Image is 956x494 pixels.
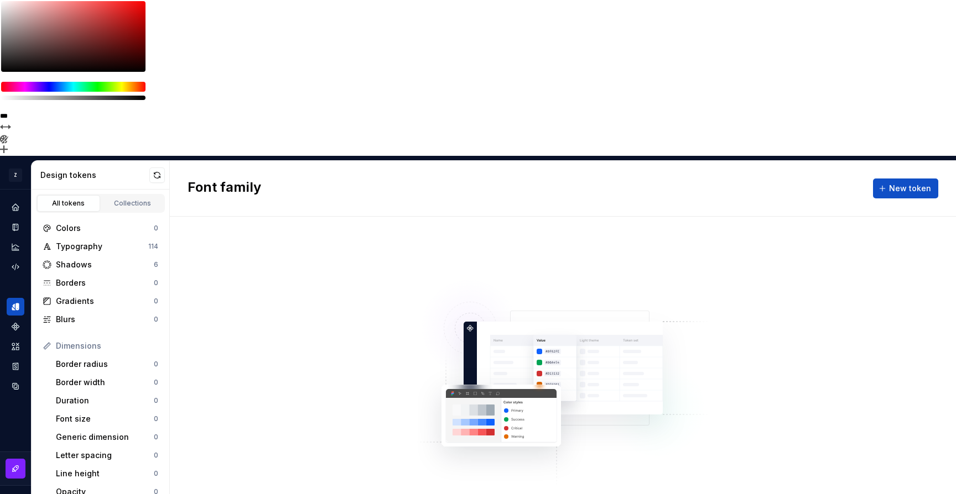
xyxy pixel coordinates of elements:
a: Design tokens [7,298,24,316]
div: All tokens [41,199,96,208]
div: 6 [154,260,158,269]
a: Border width0 [51,374,163,391]
a: Line height0 [51,465,163,482]
div: Blurs [56,314,154,325]
div: Duration [56,395,154,406]
div: 114 [148,242,158,251]
a: Generic dimension0 [51,428,163,446]
div: Generic dimension [56,432,154,443]
div: Border width [56,377,154,388]
div: 0 [154,396,158,405]
a: Analytics [7,238,24,256]
div: 0 [154,224,158,233]
div: Shadows [56,259,154,270]
a: Code automation [7,258,24,276]
a: Duration0 [51,392,163,409]
div: Design tokens [40,170,149,181]
div: 0 [154,451,158,460]
div: Line height [56,468,154,479]
div: 0 [154,278,158,287]
a: Letter spacing0 [51,446,163,464]
a: Border radius0 [51,355,163,373]
div: Collections [105,199,160,208]
button: New token [873,178,938,198]
a: Home [7,198,24,216]
div: Border radius [56,359,154,370]
button: Z [2,163,29,187]
div: Z [9,169,22,182]
a: Blurs0 [38,311,163,328]
div: Letter spacing [56,450,154,461]
a: Typography114 [38,238,163,255]
a: Borders0 [38,274,163,292]
a: Data sources [7,377,24,395]
a: Storybook stories [7,358,24,375]
div: Borders [56,277,154,288]
div: 0 [154,414,158,423]
a: Colors0 [38,219,163,237]
div: 0 [154,315,158,324]
div: Gradients [56,296,154,307]
div: 0 [154,360,158,369]
div: 0 [154,378,158,387]
a: Components [7,318,24,335]
div: 0 [154,469,158,478]
a: Assets [7,338,24,355]
a: Documentation [7,218,24,236]
div: Typography [56,241,148,252]
span: New token [889,183,931,194]
a: Font size0 [51,410,163,428]
a: Shadows6 [38,256,163,274]
div: Font size [56,413,154,424]
a: Gradients0 [38,292,163,310]
div: 0 [154,297,158,306]
div: Dimensions [56,340,158,351]
div: 0 [154,433,158,442]
div: Colors [56,223,154,234]
h2: Font family [188,178,261,198]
